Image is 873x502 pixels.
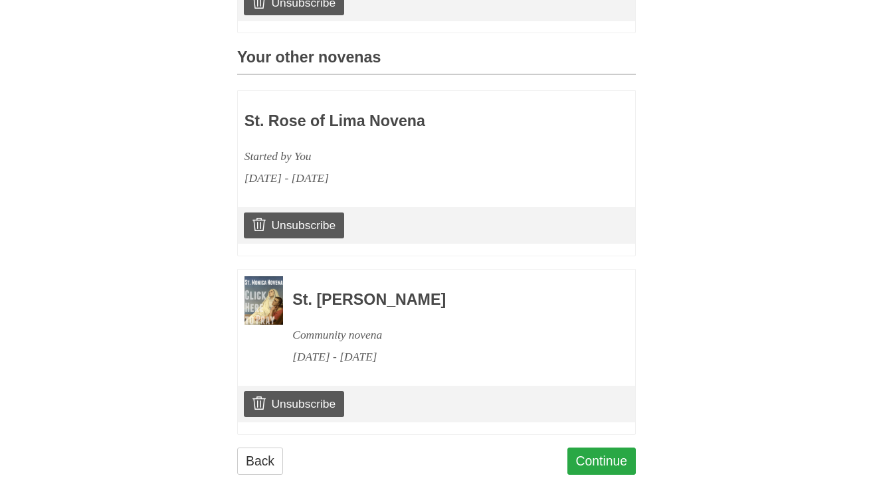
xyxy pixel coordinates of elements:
[567,448,636,475] a: Continue
[244,167,551,189] div: [DATE] - [DATE]
[244,212,344,238] a: Unsubscribe
[237,448,283,475] a: Back
[244,145,551,167] div: Started by You
[292,292,599,309] h3: St. [PERSON_NAME]
[292,346,599,368] div: [DATE] - [DATE]
[292,324,599,346] div: Community novena
[244,391,344,416] a: Unsubscribe
[244,113,551,130] h3: St. Rose of Lima Novena
[244,276,283,325] img: Novena image
[237,49,636,75] h3: Your other novenas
